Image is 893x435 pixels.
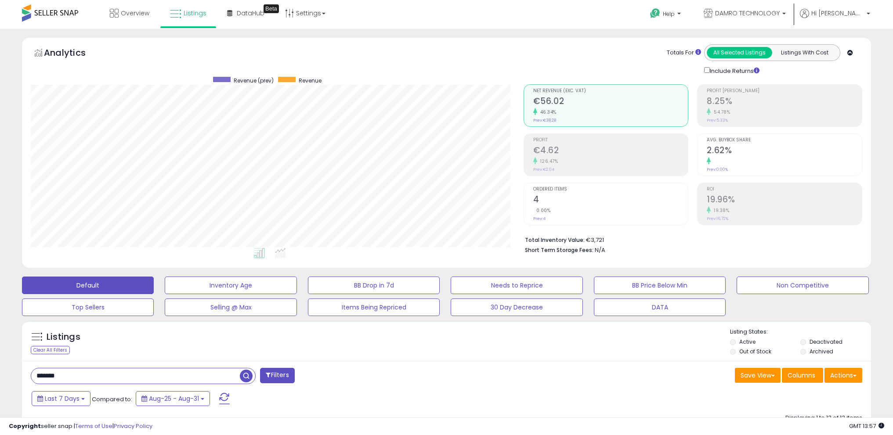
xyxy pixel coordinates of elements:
button: BB Price Below Min [594,277,726,294]
button: Filters [260,368,294,383]
small: Prev: 5.33% [707,118,728,123]
button: DATA [594,298,726,316]
small: Prev: 16.72% [707,216,728,221]
small: 46.34% [537,109,557,115]
b: Total Inventory Value: [525,236,585,244]
span: Hi [PERSON_NAME] [811,9,864,18]
button: Selling @ Max [165,298,296,316]
span: Overview [121,9,149,18]
h2: 2.62% [707,145,862,157]
div: Tooltip anchor [264,4,279,13]
small: 126.47% [537,158,558,165]
span: Compared to: [92,395,132,403]
button: BB Drop in 7d [308,277,440,294]
small: 19.38% [711,207,729,214]
span: Listings [184,9,206,18]
span: DAMRO TECHNOLOGY [715,9,780,18]
span: N/A [595,246,605,254]
p: Listing States: [730,328,871,336]
a: Terms of Use [75,422,112,430]
label: Deactivated [810,338,842,345]
h2: 4 [533,194,688,206]
button: Aug-25 - Aug-31 [136,391,210,406]
span: Profit [PERSON_NAME] [707,89,862,93]
a: Hi [PERSON_NAME] [800,9,870,29]
a: Help [643,1,690,29]
small: Prev: 4 [533,216,546,221]
small: 54.78% [711,109,730,115]
div: Clear All Filters [31,346,70,354]
h2: 8.25% [707,96,862,108]
button: 30 Day Decrease [451,298,582,316]
small: Prev: €2.04 [533,167,554,172]
div: seller snap | | [9,422,152,431]
button: Last 7 Days [32,391,90,406]
button: Save View [735,368,781,383]
span: DataHub [237,9,264,18]
span: Columns [788,371,815,380]
div: Include Returns [698,65,770,75]
span: Revenue (prev) [234,77,274,84]
h5: Listings [47,331,80,343]
i: Get Help [650,8,661,19]
span: ROI [707,187,862,192]
span: Revenue [299,77,322,84]
button: All Selected Listings [707,47,772,58]
span: Profit [533,138,688,143]
b: Short Term Storage Fees: [525,246,593,254]
span: Ordered Items [533,187,688,192]
span: 2025-09-8 13:57 GMT [849,422,884,430]
strong: Copyright [9,422,41,430]
button: Non Competitive [737,277,868,294]
button: Default [22,277,154,294]
h2: €4.62 [533,145,688,157]
label: Archived [810,348,833,355]
button: Needs to Reprice [451,277,582,294]
button: Inventory Age [165,277,296,294]
button: Listings With Cost [772,47,837,58]
label: Active [739,338,756,345]
small: Prev: 0.00% [707,167,728,172]
span: Help [663,10,675,18]
small: Prev: €38.28 [533,118,556,123]
h2: €56.02 [533,96,688,108]
span: Aug-25 - Aug-31 [149,394,199,403]
button: Items Being Repriced [308,298,440,316]
button: Top Sellers [22,298,154,316]
button: Actions [824,368,862,383]
span: Net Revenue (Exc. VAT) [533,89,688,93]
span: Avg. Buybox Share [707,138,862,143]
h2: 19.96% [707,194,862,206]
small: 0.00% [533,207,551,214]
li: €3,721 [525,234,856,244]
div: Totals For [667,49,701,57]
label: Out of Stock [739,348,771,355]
a: Privacy Policy [114,422,152,430]
button: Columns [782,368,823,383]
span: Last 7 Days [45,394,80,403]
h5: Analytics [44,47,103,61]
